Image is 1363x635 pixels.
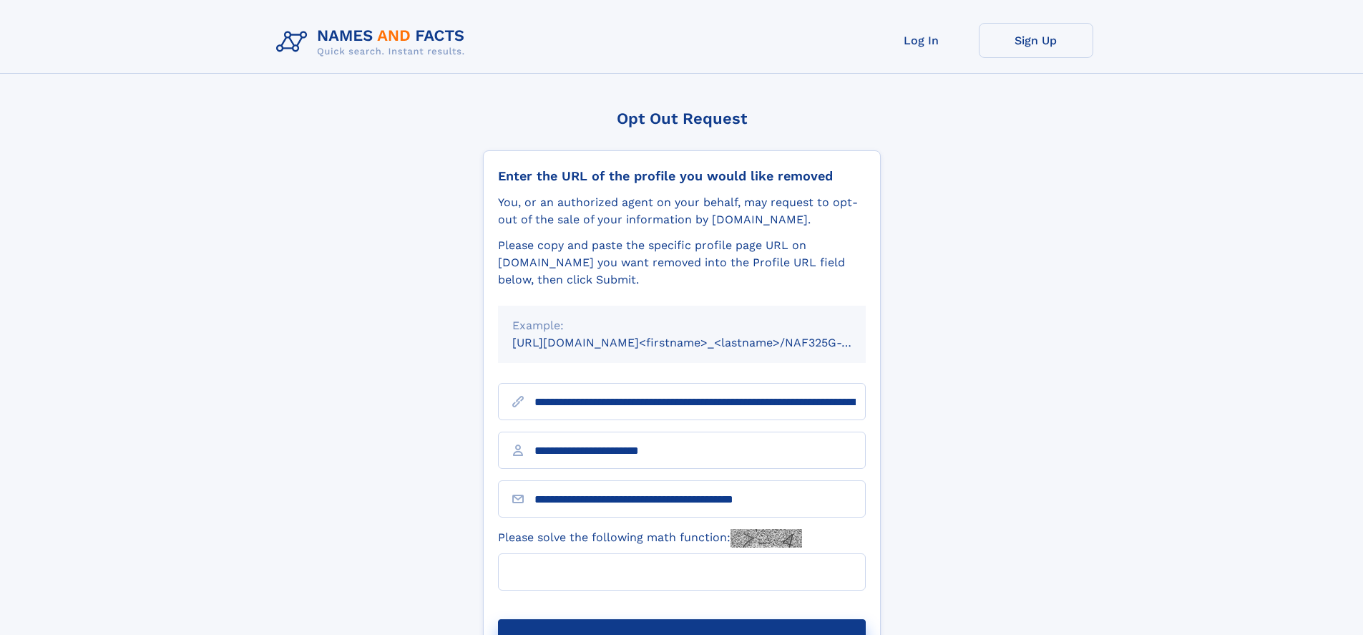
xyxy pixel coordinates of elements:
div: Example: [512,317,851,334]
div: Opt Out Request [483,110,881,127]
div: Please copy and paste the specific profile page URL on [DOMAIN_NAME] you want removed into the Pr... [498,237,866,289]
div: You, or an authorized agent on your behalf, may request to opt-out of the sale of your informatio... [498,194,866,228]
div: Enter the URL of the profile you would like removed [498,168,866,184]
a: Log In [864,23,979,58]
img: Logo Names and Facts [270,23,477,62]
a: Sign Up [979,23,1093,58]
label: Please solve the following math function: [498,529,802,548]
small: [URL][DOMAIN_NAME]<firstname>_<lastname>/NAF325G-xxxxxxxx [512,336,893,349]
